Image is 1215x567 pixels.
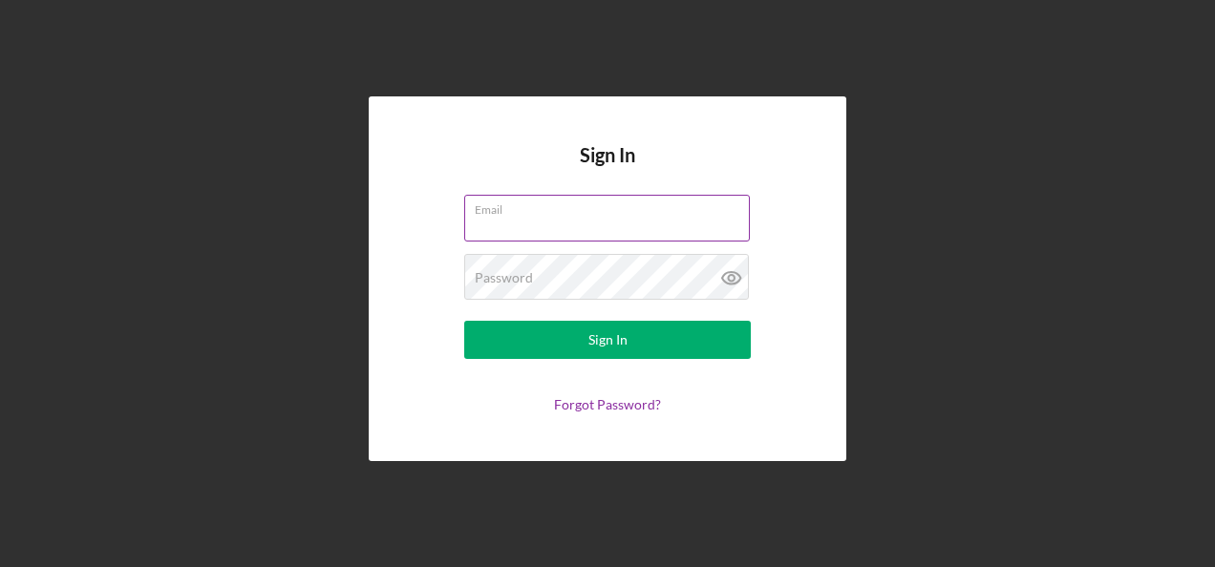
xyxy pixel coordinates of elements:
label: Password [475,270,533,285]
button: Sign In [464,321,751,359]
h4: Sign In [580,144,635,195]
label: Email [475,196,750,217]
a: Forgot Password? [554,396,661,412]
div: Sign In [588,321,628,359]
